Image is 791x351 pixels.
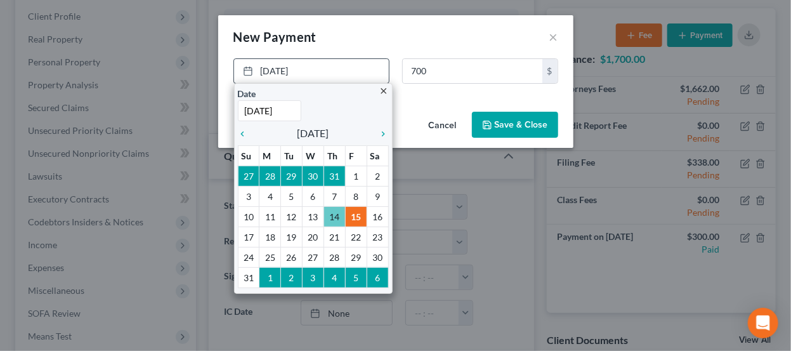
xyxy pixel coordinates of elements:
td: 28 [259,166,281,186]
td: 1 [259,267,281,288]
a: [DATE] [234,59,389,83]
td: 3 [303,267,324,288]
td: 15 [345,206,367,227]
th: Tu [281,145,303,166]
td: 22 [345,227,367,247]
th: W [303,145,324,166]
th: Sa [367,145,388,166]
td: 31 [238,267,259,288]
td: 17 [238,227,259,247]
a: chevron_left [238,126,254,141]
button: Cancel [419,113,467,138]
td: 27 [238,166,259,186]
td: 30 [367,247,388,267]
td: 1 [345,166,367,186]
td: 27 [303,247,324,267]
td: 5 [281,186,303,206]
i: close [379,86,389,96]
td: 4 [324,267,345,288]
td: 31 [324,166,345,186]
button: Save & Close [472,112,558,138]
td: 6 [303,186,324,206]
td: 29 [345,247,367,267]
i: chevron_right [372,129,389,139]
input: 0.00 [403,59,542,83]
td: 25 [259,247,281,267]
div: Open Intercom Messenger [748,308,778,338]
div: $ [542,59,558,83]
td: 11 [259,206,281,227]
th: M [259,145,281,166]
td: 24 [238,247,259,267]
th: Su [238,145,259,166]
i: chevron_left [238,129,254,139]
td: 16 [367,206,388,227]
td: 23 [367,227,388,247]
td: 20 [303,227,324,247]
span: [DATE] [297,126,329,141]
td: 14 [324,206,345,227]
td: 8 [345,186,367,206]
a: close [379,83,389,98]
td: 29 [281,166,303,186]
td: 2 [367,166,388,186]
input: 1/1/2013 [238,100,301,121]
label: Date [238,87,256,100]
td: 2 [281,267,303,288]
td: 7 [324,186,345,206]
th: F [345,145,367,166]
span: New Payment [233,29,317,44]
td: 18 [259,227,281,247]
td: 5 [345,267,367,288]
td: 3 [238,186,259,206]
td: 9 [367,186,388,206]
button: × [549,29,558,44]
td: 30 [303,166,324,186]
td: 4 [259,186,281,206]
td: 19 [281,227,303,247]
td: 21 [324,227,345,247]
a: chevron_right [372,126,389,141]
td: 28 [324,247,345,267]
td: 13 [303,206,324,227]
td: 6 [367,267,388,288]
th: Th [324,145,345,166]
td: 10 [238,206,259,227]
td: 12 [281,206,303,227]
td: 26 [281,247,303,267]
